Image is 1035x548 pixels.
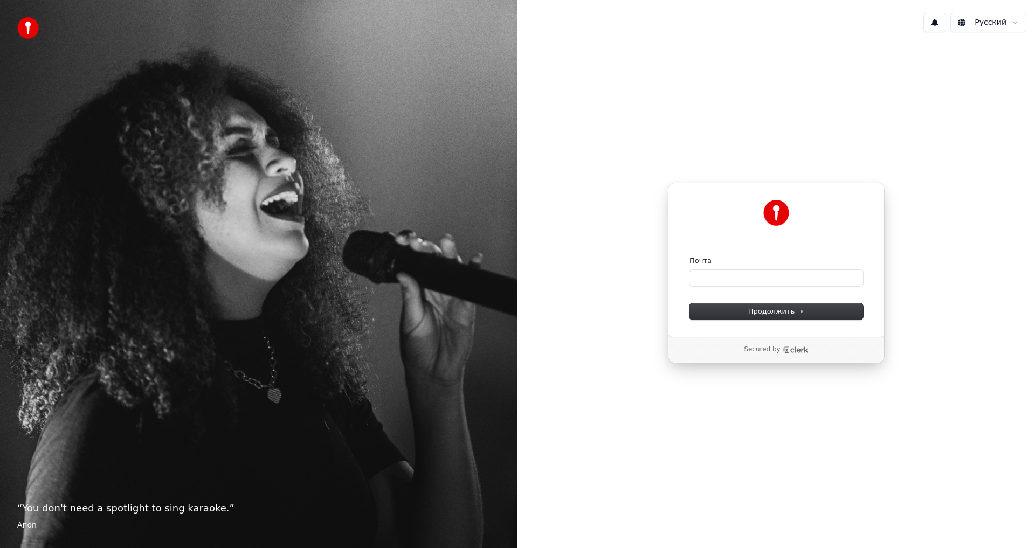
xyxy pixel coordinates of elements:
label: Почта [689,256,712,266]
span: Продолжить [748,307,805,316]
img: youka [17,17,39,39]
a: Clerk logo [783,346,809,353]
footer: Anon [17,520,500,531]
p: Secured by [744,345,780,354]
p: “ You don't need a spotlight to sing karaoke. ” [17,501,500,516]
button: Продолжить [689,303,863,320]
img: Youka [763,200,789,226]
